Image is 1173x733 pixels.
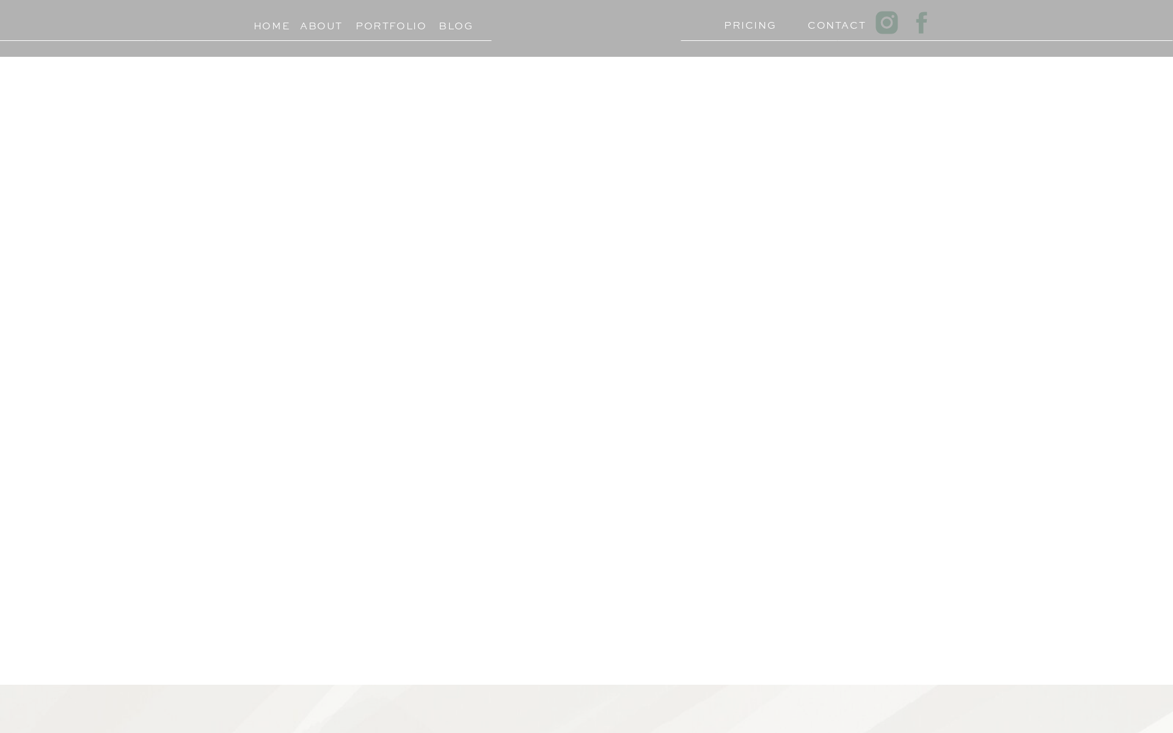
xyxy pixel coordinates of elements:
a: Portfolio [356,17,411,29]
a: About [300,17,343,29]
a: Blog [428,17,484,29]
a: PRICING [724,16,771,28]
h1: Artful Storytelling for Adventurous Hearts [183,213,528,272]
a: Contact [808,16,855,28]
a: Home [248,17,295,29]
p: Creative Wedding & Engagement Photographer & Film Maker Based in [GEOGRAPHIC_DATA] [714,484,953,560]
